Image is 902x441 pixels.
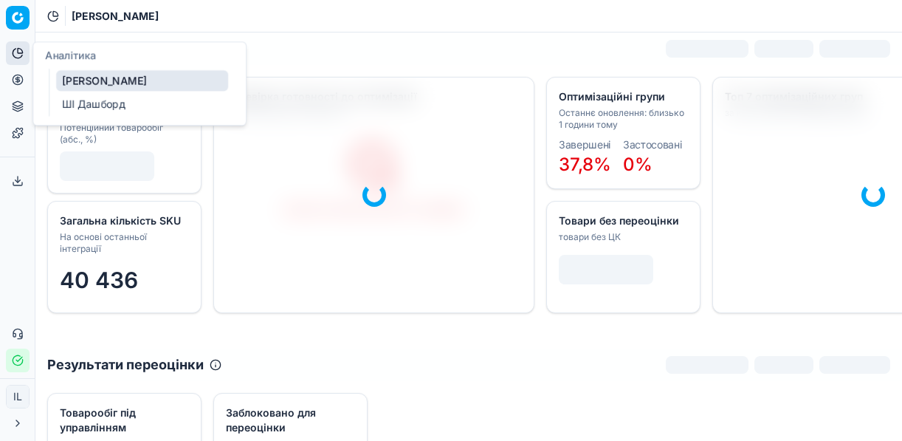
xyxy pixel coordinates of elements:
[60,406,186,435] div: Товарообіг під управлінням
[72,9,159,24] span: [PERSON_NAME]
[623,140,681,150] dt: Застосовані
[6,385,30,408] button: IL
[623,154,653,175] span: 0%
[559,213,685,228] div: Товари без переоцінки
[45,49,96,61] span: Аналітика
[559,140,611,150] dt: Завершені
[60,122,186,146] div: Потенційний товарообіг (абс., %)
[60,213,186,228] div: Загальна кількість SKU
[226,406,352,435] div: Заблоковано для переоцінки
[559,231,685,243] div: товари без ЦК
[60,267,138,293] span: 40 436
[60,231,186,255] div: На основі останньої інтеграції
[559,107,685,131] div: Останнє оновлення: близько 1 години тому
[7,386,29,408] span: IL
[559,154,611,175] span: 37,8%
[56,94,228,114] a: ШІ Дашборд
[47,355,204,375] h2: Результати переоцінки
[72,9,159,24] nav: breadcrumb
[56,70,228,91] a: [PERSON_NAME]
[47,38,202,59] h2: Оптимізаційний статус
[559,89,685,104] div: Оптимізаційні групи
